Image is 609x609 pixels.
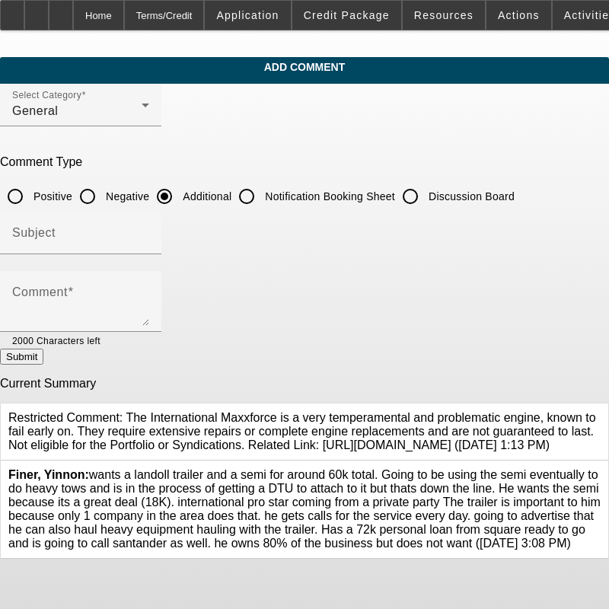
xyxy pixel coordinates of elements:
[30,189,72,204] label: Positive
[12,332,100,349] mat-hint: 2000 Characters left
[414,9,473,21] span: Resources
[12,91,81,100] mat-label: Select Category
[11,61,598,73] span: Add Comment
[180,189,231,204] label: Additional
[8,468,601,550] span: wants a landoll trailer and a semi for around 60k total. Going to be using the semi eventually to...
[262,189,395,204] label: Notification Booking Sheet
[216,9,279,21] span: Application
[403,1,485,30] button: Resources
[8,468,89,481] b: Finer, Yinnon:
[103,189,149,204] label: Negative
[304,9,390,21] span: Credit Package
[292,1,401,30] button: Credit Package
[486,1,551,30] button: Actions
[426,189,515,204] label: Discussion Board
[12,226,56,239] mat-label: Subject
[205,1,290,30] button: Application
[12,104,58,117] span: General
[498,9,540,21] span: Actions
[12,285,68,298] mat-label: Comment
[8,411,596,451] span: Restricted Comment: The International Maxxforce is a very temperamental and problematic engine, k...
